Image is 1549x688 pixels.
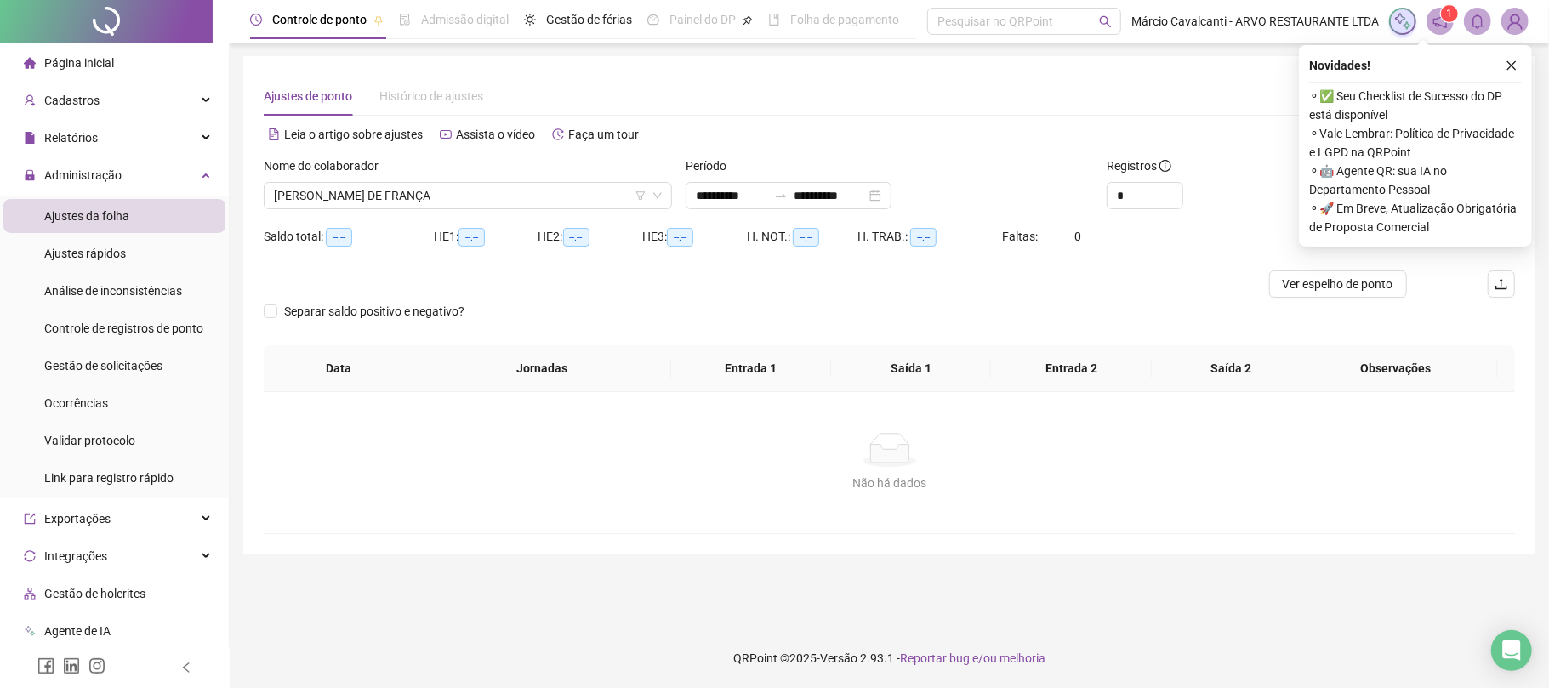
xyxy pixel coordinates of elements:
div: H. TRAB.: [857,227,1002,247]
th: Saída 2 [1152,345,1312,392]
span: Márcio Cavalcanti - ARVO RESTAURANTE LTDA [1131,12,1379,31]
span: apartment [24,588,36,600]
label: Período [686,156,737,175]
span: --:-- [667,228,693,247]
span: 1 [1447,8,1453,20]
span: Controle de registros de ponto [44,321,203,335]
span: 0 [1074,230,1081,243]
span: file-text [268,128,280,140]
span: Link para registro rápido [44,471,174,485]
th: Saída 1 [831,345,991,392]
span: Agente de IA [44,624,111,638]
span: pushpin [743,15,753,26]
span: Registros [1107,156,1171,175]
span: Controle de ponto [272,13,367,26]
div: H. NOT.: [747,227,857,247]
span: Faltas: [1002,230,1040,243]
div: HE 1: [434,227,538,247]
div: HE 3: [642,227,747,247]
span: ⚬ 🚀 Em Breve, Atualização Obrigatória de Proposta Comercial [1309,199,1522,236]
div: Saldo total: [264,227,434,247]
span: clock-circle [250,14,262,26]
span: export [24,513,36,525]
div: Não há dados [284,474,1495,492]
th: Observações [1295,345,1498,392]
span: Faça um tour [568,128,639,141]
sup: 1 [1441,5,1458,22]
span: Histórico de ajustes [379,89,483,103]
span: upload [1495,277,1508,291]
span: youtube [440,128,452,140]
footer: QRPoint © 2025 - 2.93.1 - [230,628,1549,688]
span: Novidades ! [1309,56,1370,75]
span: --:-- [563,228,589,247]
th: Entrada 2 [991,345,1151,392]
span: linkedin [63,657,80,674]
span: home [24,57,36,69]
span: ⚬ ✅ Seu Checklist de Sucesso do DP está disponível [1309,87,1522,124]
span: Ajustes da folha [44,209,129,223]
th: Data [264,345,413,392]
span: Gestão de solicitações [44,359,162,372]
span: to [774,189,788,202]
span: book [768,14,780,26]
img: sparkle-icon.fc2bf0ac1784a2077858766a79e2daf3.svg [1393,12,1412,31]
span: file-done [399,14,411,26]
span: Ajustes rápidos [44,247,126,260]
span: Reportar bug e/ou melhoria [900,651,1045,665]
span: Gestão de holerites [44,587,145,600]
span: Versão [820,651,857,665]
span: --:-- [793,228,819,247]
span: sync [24,550,36,562]
span: user-add [24,94,36,106]
div: HE 2: [538,227,643,247]
span: swap-right [774,189,788,202]
span: history [552,128,564,140]
span: Página inicial [44,56,114,70]
span: file [24,132,36,144]
span: down [652,190,663,201]
span: Observações [1308,359,1484,378]
span: Assista o vídeo [456,128,535,141]
span: Validar protocolo [44,434,135,447]
span: Folha de pagamento [790,13,899,26]
span: left [180,662,192,674]
span: ⚬ Vale Lembrar: Política de Privacidade e LGPD na QRPoint [1309,124,1522,162]
span: facebook [37,657,54,674]
span: --:-- [458,228,485,247]
span: Separar saldo positivo e negativo? [277,302,471,321]
span: Cadastros [44,94,100,107]
th: Jornadas [413,345,671,392]
span: Exportações [44,512,111,526]
span: Painel do DP [669,13,736,26]
span: lock [24,169,36,181]
span: Gestão de férias [546,13,632,26]
span: Administração [44,168,122,182]
span: instagram [88,657,105,674]
span: info-circle [1159,160,1171,172]
span: search [1099,15,1112,28]
label: Nome do colaborador [264,156,390,175]
span: ⚬ 🤖 Agente QR: sua IA no Departamento Pessoal [1309,162,1522,199]
span: Ver espelho de ponto [1283,275,1393,293]
span: notification [1432,14,1448,29]
div: Open Intercom Messenger [1491,630,1532,671]
span: dashboard [647,14,659,26]
span: bell [1470,14,1485,29]
span: pushpin [373,15,384,26]
img: 52917 [1502,9,1528,34]
th: Entrada 1 [671,345,831,392]
span: Análise de inconsistências [44,284,182,298]
span: close [1506,60,1518,71]
span: filter [635,190,646,201]
span: Leia o artigo sobre ajustes [284,128,423,141]
button: Ver espelho de ponto [1269,270,1407,298]
span: sun [524,14,536,26]
span: Relatórios [44,131,98,145]
span: --:-- [326,228,352,247]
span: VITORIA SILVA DE FRANÇA [274,183,662,208]
span: Ocorrências [44,396,108,410]
span: Ajustes de ponto [264,89,352,103]
span: Admissão digital [421,13,509,26]
span: --:-- [910,228,937,247]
